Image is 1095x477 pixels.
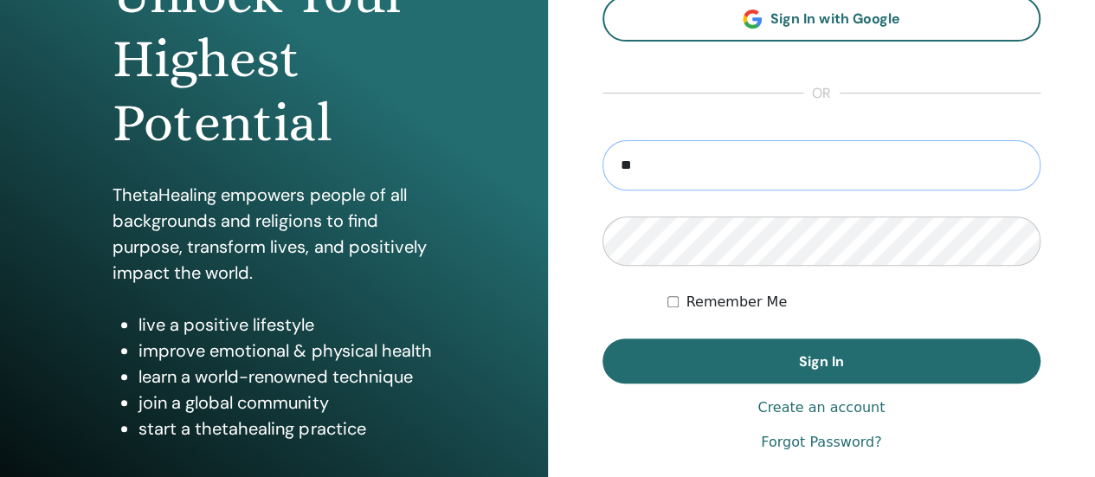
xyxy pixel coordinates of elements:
[138,312,435,338] li: live a positive lifestyle
[770,10,899,28] span: Sign In with Google
[803,83,840,104] span: or
[138,338,435,364] li: improve emotional & physical health
[686,292,787,313] label: Remember Me
[761,432,881,453] a: Forgot Password?
[799,352,844,371] span: Sign In
[138,390,435,416] li: join a global community
[113,182,435,286] p: ThetaHealing empowers people of all backgrounds and religions to find purpose, transform lives, a...
[667,292,1040,313] div: Keep me authenticated indefinitely or until I manually logout
[602,338,1041,384] button: Sign In
[138,364,435,390] li: learn a world-renowned technique
[138,416,435,442] li: start a thetahealing practice
[757,397,885,418] a: Create an account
